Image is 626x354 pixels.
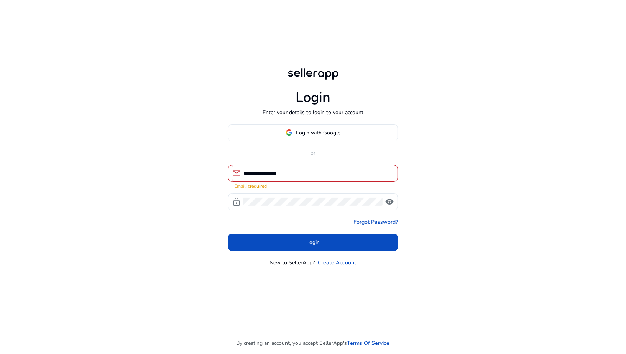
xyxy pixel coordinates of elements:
mat-error: Email is [234,182,392,190]
span: visibility [385,197,394,206]
a: Create Account [318,259,357,267]
span: Login [306,238,320,246]
h1: Login [296,89,330,106]
img: google-logo.svg [286,129,292,136]
p: or [228,149,398,157]
span: mail [232,169,241,178]
strong: required [250,183,267,189]
a: Forgot Password? [353,218,398,226]
button: Login with Google [228,124,398,141]
span: lock [232,197,241,206]
button: Login [228,234,398,251]
span: Login with Google [296,129,341,137]
a: Terms Of Service [347,339,390,347]
p: Enter your details to login to your account [263,108,363,116]
p: New to SellerApp? [270,259,315,267]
